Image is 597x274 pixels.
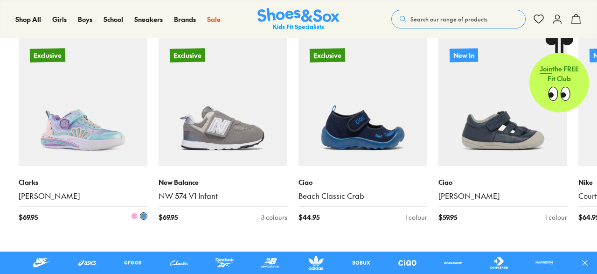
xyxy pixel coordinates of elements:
[410,15,487,23] span: Search our range of products
[52,14,67,24] a: Girls
[15,14,41,24] a: Shop All
[29,47,66,63] p: Exclusive
[19,191,147,201] a: [PERSON_NAME]
[104,14,123,24] a: School
[134,14,163,24] a: Sneakers
[540,64,552,73] span: Join
[438,191,567,201] a: [PERSON_NAME]
[529,56,589,91] p: the FREE Fit Club
[207,14,221,24] a: Sale
[310,48,345,62] p: Exclusive
[19,177,147,187] p: Clarks
[529,38,589,112] a: Jointhe FREE Fit Club
[438,212,457,222] span: $ 59.95
[159,177,287,187] p: New Balance
[78,14,92,24] a: Boys
[405,212,427,222] div: 1 colour
[257,8,340,31] a: Shoes & Sox
[450,48,478,62] p: New In
[174,14,196,24] a: Brands
[257,8,340,31] img: SNS_Logo_Responsive.svg
[261,212,287,222] div: 3 colours
[298,191,427,201] a: Beach Classic Crab
[170,48,205,62] p: Exclusive
[159,191,287,201] a: NW 574 V1 Infant
[391,10,526,28] button: Search our range of products
[438,177,567,187] p: Ciao
[298,212,319,222] span: $ 44.95
[19,212,38,222] span: $ 69.95
[298,177,427,187] p: Ciao
[19,37,147,166] a: Exclusive
[159,212,178,222] span: $ 69.95
[545,212,567,222] div: 1 colour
